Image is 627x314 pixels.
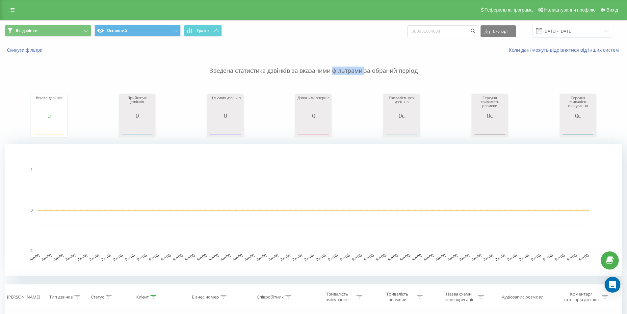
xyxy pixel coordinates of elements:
div: Тип дзвінка [49,294,73,300]
text: [DATE] [507,253,518,261]
text: [DATE] [29,253,40,261]
span: Вихід [607,7,618,13]
text: [DATE] [268,253,279,261]
div: A chart. [5,144,622,276]
div: Тривалість очікування [320,291,355,302]
text: [DATE] [423,253,434,261]
text: [DATE] [208,253,219,261]
text: [DATE] [340,253,351,261]
text: [DATE] [304,253,315,261]
text: [DATE] [292,253,303,261]
p: Зведена статистика дзвінків за вказаними фільтрами за обраний період [5,53,622,75]
text: [DATE] [77,253,88,261]
svg: A chart. [209,119,242,139]
text: -1 [30,249,33,253]
span: Налаштування профілю [544,7,595,13]
text: [DATE] [483,253,494,261]
text: [DATE] [459,253,470,261]
text: [DATE] [161,253,171,261]
text: [DATE] [53,253,64,261]
div: 0 [33,112,65,119]
text: [DATE] [280,253,291,261]
div: Тривалість усіх дзвінків [385,96,418,112]
div: Open Intercom Messenger [605,277,620,293]
button: Скинути фільтри [5,47,46,53]
div: Аудіозапис розмови [502,294,543,300]
text: [DATE] [447,253,458,261]
div: Клієнт [136,294,149,300]
svg: A chart. [385,119,418,139]
text: [DATE] [387,253,398,261]
text: [DATE] [399,253,410,261]
text: 1 [31,168,33,172]
button: Графік [184,25,222,37]
text: [DATE] [495,253,506,261]
text: 0 [31,209,33,212]
text: [DATE] [519,253,530,261]
svg: A chart. [473,119,506,139]
text: [DATE] [471,253,482,261]
text: [DATE] [65,253,76,261]
div: Цільових дзвінків [209,96,242,112]
text: [DATE] [137,253,147,261]
text: [DATE] [376,253,386,261]
span: Реферальна програма [484,7,533,13]
div: 0с [473,112,506,119]
div: Статус [91,294,104,300]
div: 0с [562,112,594,119]
text: [DATE] [328,253,339,261]
div: 0 [121,112,154,119]
text: [DATE] [41,253,52,261]
svg: A chart. [562,119,594,139]
text: [DATE] [543,253,554,261]
text: [DATE] [578,253,589,261]
button: Основний [94,25,181,37]
button: Експорт [481,25,516,37]
text: [DATE] [101,253,112,261]
span: Всі дзвінки [16,28,38,33]
div: Тривалість розмови [380,291,415,302]
text: [DATE] [232,253,243,261]
div: Середня тривалість очікування [562,96,594,112]
div: Назва схеми переадресації [441,291,476,302]
input: Пошук за номером [407,25,477,37]
svg: A chart. [297,119,330,139]
text: [DATE] [435,253,446,261]
text: [DATE] [220,253,231,261]
button: Всі дзвінки [5,25,91,37]
text: [DATE] [316,253,327,261]
span: Графік [197,28,210,33]
text: [DATE] [363,253,374,261]
text: [DATE] [184,253,195,261]
text: [DATE] [89,253,100,261]
div: Середня тривалість розмови [473,96,506,112]
div: Коментар/категорія дзвінка [562,291,600,302]
div: Бізнес номер [192,294,219,300]
text: [DATE] [555,253,565,261]
text: [DATE] [113,253,124,261]
svg: A chart. [121,119,154,139]
div: 0 [209,112,242,119]
div: [PERSON_NAME] [7,294,40,300]
div: 0 [297,112,330,119]
text: [DATE] [352,253,362,261]
text: [DATE] [256,253,267,261]
div: Прийнятих дзвінків [121,96,154,112]
text: [DATE] [172,253,183,261]
div: Дзвонили вперше [297,96,330,112]
text: [DATE] [196,253,207,261]
svg: A chart. [33,119,65,139]
text: [DATE] [148,253,159,261]
text: [DATE] [566,253,577,261]
text: [DATE] [531,253,541,261]
text: [DATE] [411,253,422,261]
text: [DATE] [125,253,136,261]
text: [DATE] [244,253,255,261]
div: Співробітник [257,294,284,300]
